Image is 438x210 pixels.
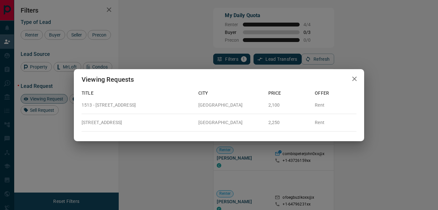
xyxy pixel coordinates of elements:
[268,119,310,126] p: 2,250
[82,119,193,126] p: [STREET_ADDRESS]
[82,90,193,97] p: Title
[198,102,263,109] p: [GEOGRAPHIC_DATA]
[315,119,356,126] p: Rent
[315,90,356,97] p: Offer
[198,90,263,97] p: City
[74,69,142,90] h2: Viewing Requests
[268,90,310,97] p: Price
[198,119,263,126] p: [GEOGRAPHIC_DATA]
[315,102,356,109] p: Rent
[268,102,310,109] p: 2,100
[82,102,193,109] p: 1513 - [STREET_ADDRESS]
